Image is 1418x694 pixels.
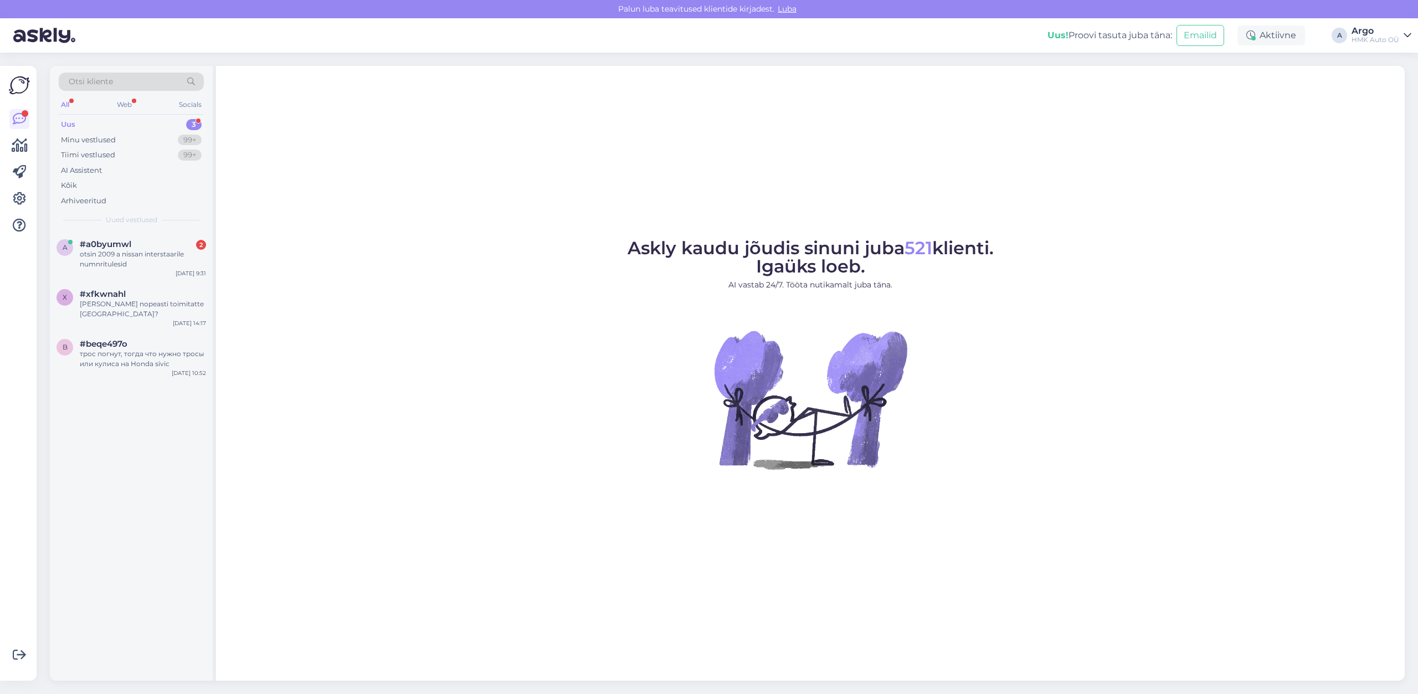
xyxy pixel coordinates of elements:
div: otsin 2009 a nissan interstaarile numnritulesid [80,249,206,269]
div: Kõik [61,180,77,191]
div: Minu vestlused [61,135,116,146]
span: #beqe497o [80,339,127,349]
span: Luba [774,4,800,14]
span: #xfkwnahl [80,289,126,299]
div: 99+ [178,150,202,161]
span: 521 [905,237,932,259]
div: Proovi tasuta juba täna: [1047,29,1172,42]
div: [DATE] 9:31 [176,269,206,277]
div: трос погнут, тогда что нужно тросы или кулиса на Honda sivic [80,349,206,369]
div: AI Assistent [61,165,102,176]
img: Askly Logo [9,75,30,96]
p: AI vastab 24/7. Tööta nutikamalt juba täna. [628,279,994,291]
div: Arhiveeritud [61,196,106,207]
a: ArgoHMK Auto OÜ [1352,27,1411,44]
div: [DATE] 14:17 [173,319,206,327]
div: Tiimi vestlused [61,150,115,161]
span: Otsi kliente [69,76,113,88]
div: A [1332,28,1347,43]
b: Uus! [1047,30,1068,40]
span: Askly kaudu jõudis sinuni juba klienti. Igaüks loeb. [628,237,994,277]
img: No Chat active [711,300,910,499]
span: x [63,293,67,301]
div: Socials [177,97,204,112]
div: Uus [61,119,75,130]
span: Uued vestlused [106,215,157,225]
span: b [63,343,68,351]
div: [PERSON_NAME] nopeasti toimitatte [GEOGRAPHIC_DATA]? [80,299,206,319]
span: #a0byumwl [80,239,131,249]
div: HMK Auto OÜ [1352,35,1399,44]
span: a [63,243,68,251]
div: [DATE] 10:52 [172,369,206,377]
div: 99+ [178,135,202,146]
div: 2 [196,240,206,250]
div: 3 [186,119,202,130]
div: All [59,97,71,112]
div: Web [115,97,134,112]
button: Emailid [1176,25,1224,46]
div: Aktiivne [1237,25,1305,45]
div: Argo [1352,27,1399,35]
